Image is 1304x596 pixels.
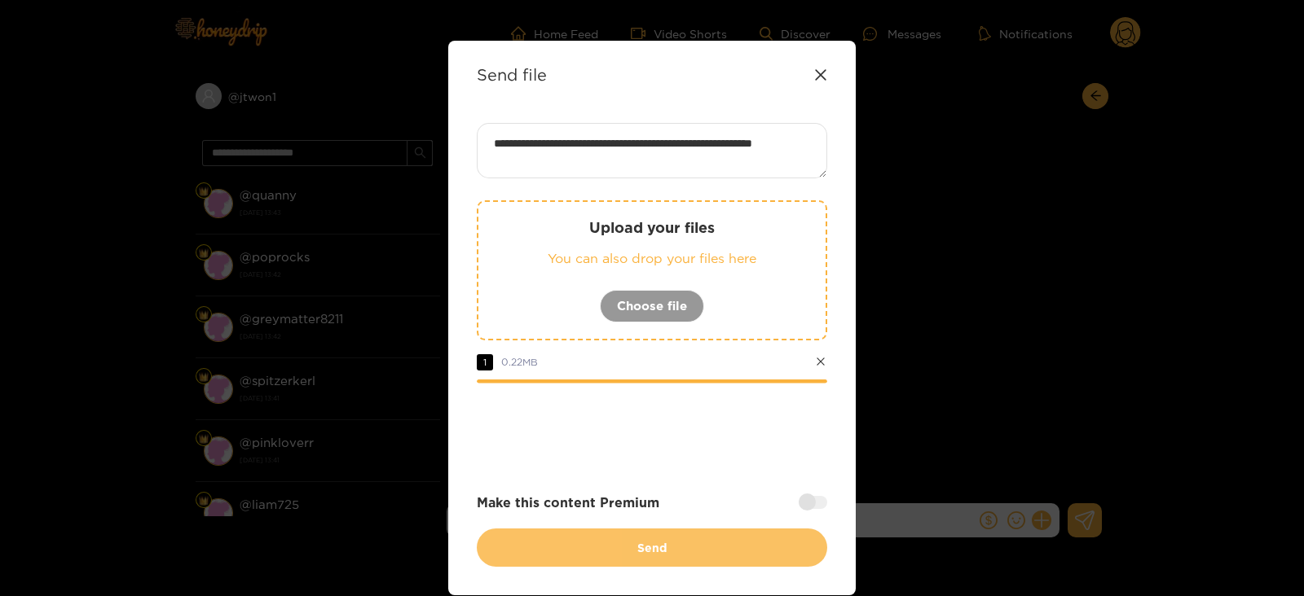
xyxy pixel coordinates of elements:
button: Choose file [600,290,704,322]
span: 1 [477,354,493,370]
p: Upload your files [511,218,793,237]
span: 0.22 MB [501,357,538,367]
strong: Send file [477,65,547,84]
button: Send [477,528,827,567]
strong: Make this content Premium [477,493,659,512]
p: You can also drop your files here [511,249,793,268]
